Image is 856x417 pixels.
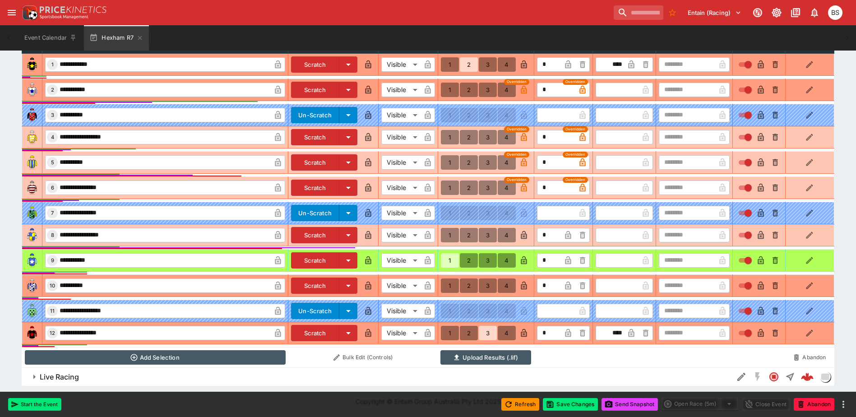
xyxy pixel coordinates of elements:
[479,181,497,195] button: 3
[682,5,747,20] button: Select Tenant
[479,278,497,293] button: 3
[507,152,527,158] span: Overridden
[25,108,39,122] img: runner 3
[479,130,497,144] button: 3
[794,399,834,408] span: Mark an event as closed and abandoned.
[440,350,531,365] button: Upload Results (.lif)
[498,155,516,170] button: 4
[798,368,816,386] a: fb281553-2f66-4995-aed4-b4370ef3a65e
[49,134,56,140] span: 4
[565,177,585,183] span: Overridden
[507,79,527,85] span: Overridden
[25,181,39,195] img: runner 6
[441,155,459,170] button: 1
[498,253,516,268] button: 4
[49,210,56,216] span: 7
[40,6,106,13] img: PriceKinetics
[49,87,56,93] span: 2
[479,155,497,170] button: 3
[4,5,20,21] button: open drawer
[479,326,497,340] button: 3
[768,371,779,382] svg: Closed
[291,154,339,171] button: Scratch
[291,252,339,269] button: Scratch
[49,185,56,191] span: 6
[381,130,421,144] div: Visible
[381,278,421,293] div: Visible
[291,278,339,294] button: Scratch
[498,326,516,340] button: 4
[498,83,516,97] button: 4
[614,5,663,20] input: search
[25,155,39,170] img: runner 5
[291,205,339,221] button: Un-Scratch
[801,371,814,383] div: fb281553-2f66-4995-aed4-b4370ef3a65e
[25,253,39,268] img: runner 9
[565,152,585,158] span: Overridden
[806,5,823,21] button: Notifications
[441,253,459,268] button: 1
[750,5,766,21] button: Connected to PK
[460,326,478,340] button: 2
[381,253,421,268] div: Visible
[479,57,497,72] button: 3
[291,107,339,123] button: Un-Scratch
[48,308,56,314] span: 11
[19,25,82,51] button: Event Calendar
[441,228,459,242] button: 1
[543,398,598,411] button: Save Changes
[25,228,39,242] img: runner 8
[750,369,766,385] button: SGM Disabled
[498,130,516,144] button: 4
[460,57,478,72] button: 2
[820,371,831,382] div: liveracing
[40,15,88,19] img: Sportsbook Management
[22,368,733,386] button: Live Racing
[25,83,39,97] img: runner 2
[794,398,834,411] button: Abandon
[479,253,497,268] button: 3
[460,228,478,242] button: 2
[291,350,435,365] button: Bulk Edit (Controls)
[820,372,830,382] img: liveracing
[479,228,497,242] button: 3
[381,108,421,122] div: Visible
[8,398,61,411] button: Start the Event
[49,257,56,264] span: 9
[381,181,421,195] div: Visible
[25,278,39,293] img: runner 10
[441,83,459,97] button: 1
[733,369,750,385] button: Edit Detail
[381,155,421,170] div: Visible
[801,371,814,383] img: logo-cerberus--red.svg
[25,206,39,220] img: runner 7
[460,130,478,144] button: 2
[25,130,39,144] img: runner 4
[441,130,459,144] button: 1
[565,126,585,132] span: Overridden
[460,155,478,170] button: 2
[768,5,785,21] button: Toggle light/dark mode
[291,129,339,145] button: Scratch
[381,228,421,242] div: Visible
[565,79,585,85] span: Overridden
[381,206,421,220] div: Visible
[25,57,39,72] img: runner 1
[49,232,56,238] span: 8
[479,83,497,97] button: 3
[662,398,738,410] div: split button
[665,5,680,20] button: No Bookmarks
[381,57,421,72] div: Visible
[498,228,516,242] button: 4
[291,82,339,98] button: Scratch
[48,283,57,289] span: 10
[498,278,516,293] button: 4
[25,350,286,365] button: Add Selection
[20,4,38,22] img: PriceKinetics Logo
[48,330,57,336] span: 12
[441,326,459,340] button: 1
[25,304,39,318] img: runner 11
[782,369,798,385] button: Straight
[25,326,39,340] img: runner 12
[460,253,478,268] button: 2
